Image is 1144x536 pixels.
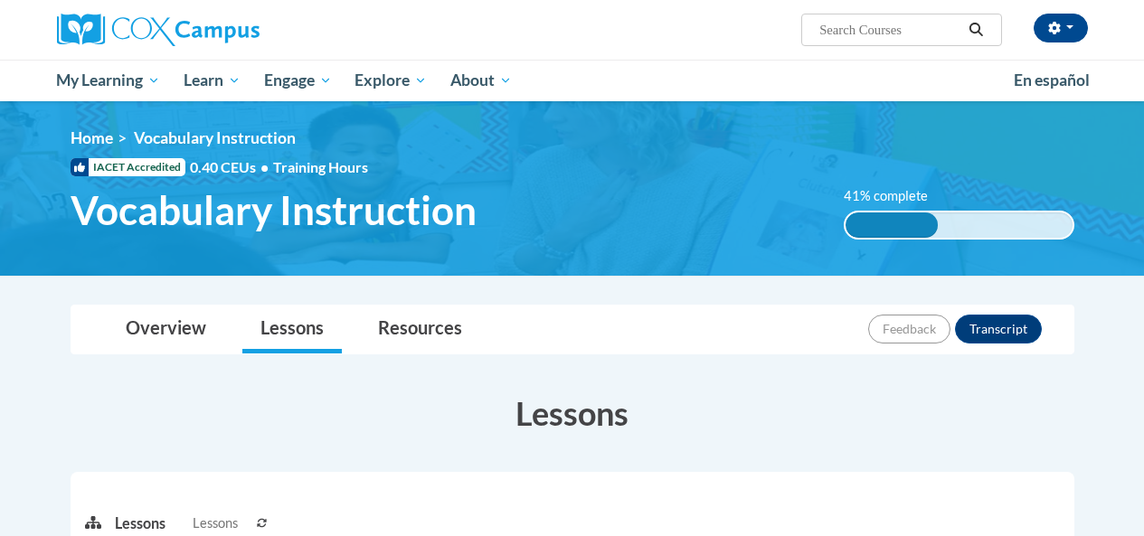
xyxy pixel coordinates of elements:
[343,60,439,101] a: Explore
[71,128,113,147] a: Home
[450,70,512,91] span: About
[955,315,1042,343] button: Transcript
[818,19,962,41] input: Search Courses
[134,128,296,147] span: Vocabulary Instruction
[962,19,989,41] button: Search
[844,186,948,206] label: 41% complete
[56,70,160,91] span: My Learning
[184,70,241,91] span: Learn
[71,390,1074,436] h3: Lessons
[355,70,427,91] span: Explore
[43,60,1101,101] div: Main menu
[273,158,368,175] span: Training Hours
[360,306,480,353] a: Resources
[71,186,477,234] span: Vocabulary Instruction
[172,60,252,101] a: Learn
[260,158,269,175] span: •
[190,157,273,177] span: 0.40 CEUs
[71,158,185,176] span: IACET Accredited
[115,513,165,533] p: Lessons
[108,306,224,353] a: Overview
[1002,61,1101,99] a: En español
[439,60,524,101] a: About
[1014,71,1090,89] span: En español
[193,513,238,533] span: Lessons
[242,306,342,353] a: Lessons
[252,60,344,101] a: Engage
[1034,14,1088,42] button: Account Settings
[45,60,173,101] a: My Learning
[868,315,950,343] button: Feedback
[846,212,939,238] div: 41% complete
[264,70,332,91] span: Engage
[57,14,260,46] img: Cox Campus
[57,14,383,46] a: Cox Campus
